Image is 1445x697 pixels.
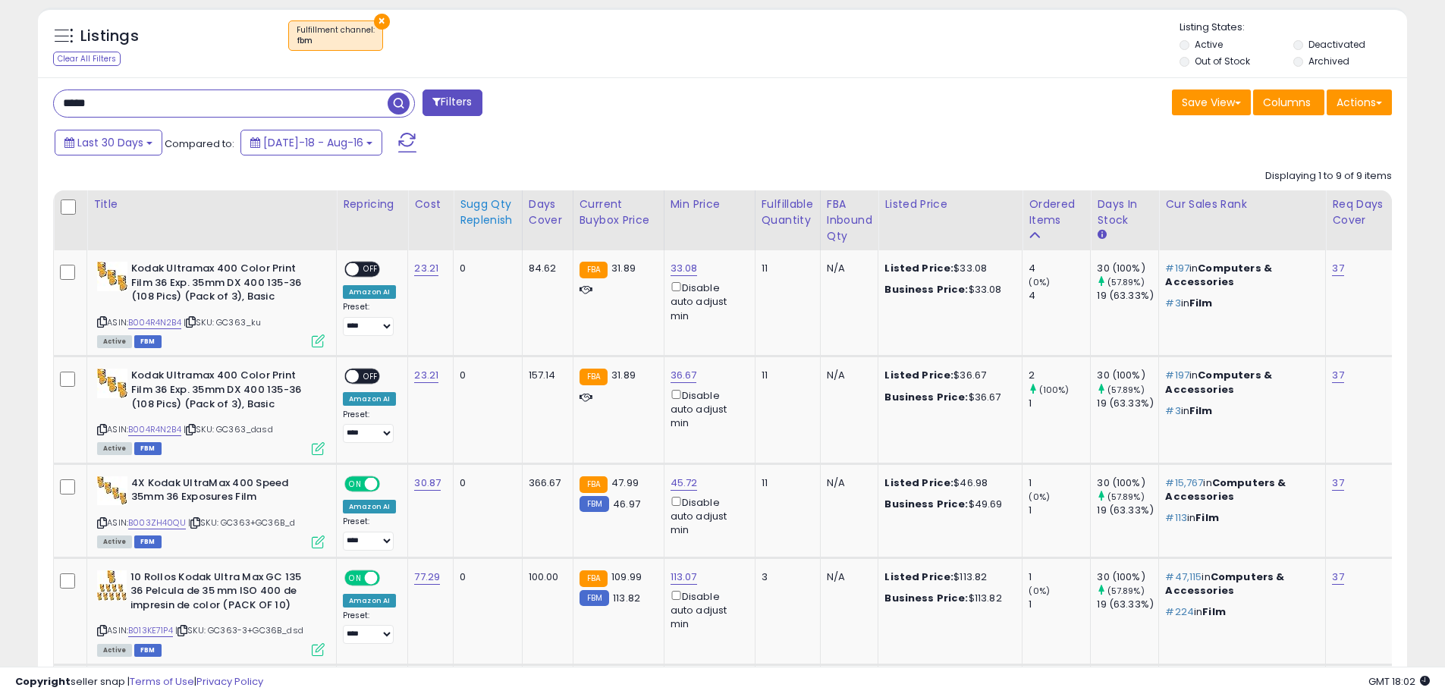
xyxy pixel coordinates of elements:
[1107,491,1145,503] small: (57.89%)
[884,369,1010,382] div: $36.67
[97,369,127,398] img: 51gwvf0Q3zL._SL40_.jpg
[97,476,127,505] img: 51H9Y3UAX2L._SL40_.jpg
[97,262,127,291] img: 51gwvf0Q3zL._SL40_.jpg
[580,590,609,606] small: FBM
[1265,169,1392,184] div: Displaying 1 to 9 of 9 items
[884,196,1016,212] div: Listed Price
[671,261,698,276] a: 33.08
[15,674,71,689] strong: Copyright
[343,196,401,212] div: Repricing
[414,476,441,491] a: 30.87
[55,130,162,155] button: Last 30 Days
[343,410,396,444] div: Preset:
[1097,476,1158,490] div: 30 (100%)
[131,476,316,508] b: 4X Kodak UltraMax 400 Speed 35mm 36 Exposures Film
[529,369,561,382] div: 157.14
[343,302,396,336] div: Preset:
[884,368,953,382] b: Listed Price:
[97,335,132,348] span: All listings currently available for purchase on Amazon
[297,24,375,47] span: Fulfillment channel :
[1029,504,1090,517] div: 1
[671,368,697,383] a: 36.67
[884,476,1010,490] div: $46.98
[827,369,867,382] div: N/A
[1029,491,1050,503] small: (0%)
[1107,384,1145,396] small: (57.89%)
[1097,196,1152,228] div: Days In Stock
[343,500,396,513] div: Amazon AI
[1029,598,1090,611] div: 1
[297,36,375,46] div: fbm
[884,283,1010,297] div: $33.08
[762,369,809,382] div: 11
[1327,89,1392,115] button: Actions
[97,262,325,346] div: ASIN:
[884,282,968,297] b: Business Price:
[884,570,953,584] b: Listed Price:
[423,89,482,116] button: Filters
[378,477,402,490] span: OFF
[529,476,561,490] div: 366.67
[827,570,867,584] div: N/A
[15,675,263,689] div: seller snap | |
[1253,89,1324,115] button: Columns
[165,137,234,151] span: Compared to:
[53,52,121,66] div: Clear All Filters
[128,316,181,329] a: B004R4N2B4
[1039,384,1070,396] small: (100%)
[97,570,127,601] img: 512du-GTIXL._SL40_.jpg
[414,570,440,585] a: 77.29
[762,262,809,275] div: 11
[827,196,872,244] div: FBA inbound Qty
[1332,476,1343,491] a: 37
[671,387,743,431] div: Disable auto adjust min
[884,591,968,605] b: Business Price:
[1029,585,1050,597] small: (0%)
[460,262,510,275] div: 0
[414,368,438,383] a: 23.21
[175,624,303,636] span: | SKU: GC363-3+GC36B_dsd
[97,369,325,453] div: ASIN:
[343,611,396,645] div: Preset:
[131,369,316,415] b: Kodak Ultramax 400 Color Print Film 36 Exp. 35mm DX 400 135-36 (108 Pics) (Pack of 3), Basic
[1029,476,1090,490] div: 1
[671,588,743,632] div: Disable auto adjust min
[671,196,749,212] div: Min Price
[134,535,162,548] span: FBM
[1165,570,1202,584] span: #47,115
[343,392,396,406] div: Amazon AI
[460,570,510,584] div: 0
[263,135,363,150] span: [DATE]-18 - Aug-16
[884,498,1010,511] div: $49.69
[580,476,608,493] small: FBA
[611,368,636,382] span: 31.89
[359,263,383,276] span: OFF
[1165,605,1314,619] p: in
[671,476,698,491] a: 45.72
[1097,598,1158,611] div: 19 (63.33%)
[1097,228,1106,242] small: Days In Stock.
[611,261,636,275] span: 31.89
[346,571,365,584] span: ON
[1165,604,1194,619] span: #224
[1332,261,1343,276] a: 37
[1165,261,1272,289] span: Computers & Accessories
[184,423,273,435] span: | SKU: GC363_dasd
[128,423,181,436] a: B004R4N2B4
[343,594,396,608] div: Amazon AI
[1332,368,1343,383] a: 37
[1189,296,1213,310] span: Film
[1189,403,1213,418] span: Film
[1202,604,1226,619] span: Film
[359,370,383,383] span: OFF
[1308,38,1365,51] label: Deactivated
[762,476,809,490] div: 11
[128,624,173,637] a: B013KE71P4
[346,477,365,490] span: ON
[1165,403,1180,418] span: #3
[1165,368,1189,382] span: #197
[529,196,567,228] div: Days Cover
[454,190,523,250] th: Please note that this number is a calculation based on your required days of coverage and your ve...
[611,476,639,490] span: 47.99
[460,476,510,490] div: 0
